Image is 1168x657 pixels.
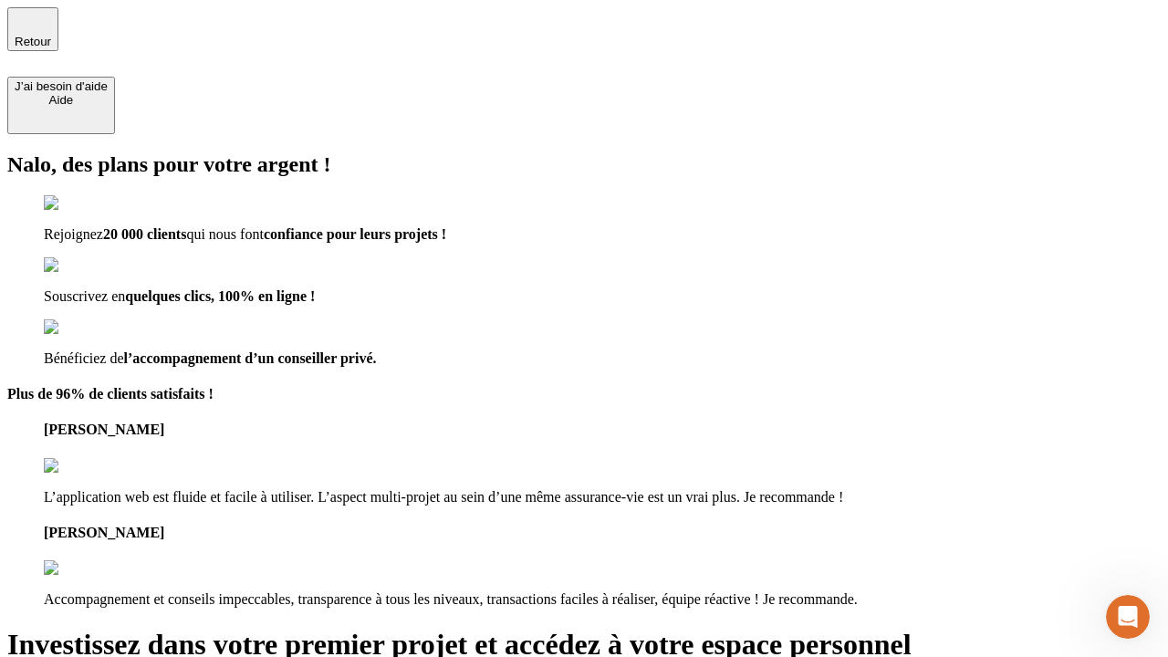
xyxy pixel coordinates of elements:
h4: Plus de 96% de clients satisfaits ! [7,386,1161,402]
span: 20 000 clients [103,226,187,242]
div: Aide [15,93,108,107]
span: Rejoignez [44,226,103,242]
h4: [PERSON_NAME] [44,422,1161,438]
img: checkmark [44,195,122,212]
iframe: Intercom live chat [1106,595,1150,639]
h4: [PERSON_NAME] [44,525,1161,541]
h2: Nalo, des plans pour votre argent ! [7,152,1161,177]
span: Retour [15,35,51,48]
span: qui nous font [186,226,263,242]
img: checkmark [44,319,122,336]
img: reviews stars [44,560,134,577]
img: checkmark [44,257,122,274]
span: Souscrivez en [44,288,125,304]
span: quelques clics, 100% en ligne ! [125,288,315,304]
span: Bénéficiez de [44,350,124,366]
p: Accompagnement et conseils impeccables, transparence à tous les niveaux, transactions faciles à r... [44,591,1161,608]
img: reviews stars [44,458,134,474]
p: L’application web est fluide et facile à utiliser. L’aspect multi-projet au sein d’une même assur... [44,489,1161,506]
span: confiance pour leurs projets ! [264,226,446,242]
div: J’ai besoin d'aide [15,79,108,93]
button: J’ai besoin d'aideAide [7,77,115,134]
span: l’accompagnement d’un conseiller privé. [124,350,377,366]
button: Retour [7,7,58,51]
